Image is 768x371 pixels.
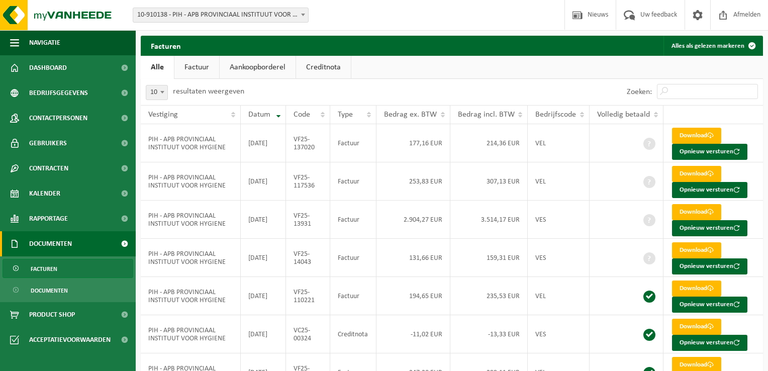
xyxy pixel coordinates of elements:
td: PIH - APB PROVINCIAAL INSTITUUT VOOR HYGIENE [141,124,241,162]
span: Contracten [29,156,68,181]
td: VES [528,239,590,277]
span: Facturen [31,259,57,279]
span: Datum [248,111,270,119]
td: VEL [528,162,590,201]
span: Documenten [29,231,72,256]
span: Kalender [29,181,60,206]
button: Opnieuw versturen [672,335,747,351]
span: 10 [146,85,168,100]
label: resultaten weergeven [173,87,244,96]
td: VF25-117536 [286,162,330,201]
td: Factuur [330,124,376,162]
td: -13,33 EUR [450,315,528,353]
a: Documenten [3,281,133,300]
a: Download [672,128,721,144]
td: Factuur [330,239,376,277]
td: 194,65 EUR [376,277,450,315]
span: Documenten [31,281,68,300]
td: [DATE] [241,124,286,162]
a: Alle [141,56,174,79]
td: 2.904,27 EUR [376,201,450,239]
a: Download [672,281,721,297]
td: 131,66 EUR [376,239,450,277]
a: Download [672,319,721,335]
span: Product Shop [29,302,75,327]
td: Factuur [330,201,376,239]
span: Navigatie [29,30,60,55]
span: Rapportage [29,206,68,231]
td: [DATE] [241,201,286,239]
span: Bedrijfscode [535,111,576,119]
td: 3.514,17 EUR [450,201,528,239]
button: Opnieuw versturen [672,144,747,160]
span: 10-910138 - PIH - APB PROVINCIAAL INSTITUUT VOOR HYGIENE - ANTWERPEN [133,8,308,22]
a: Facturen [3,259,133,278]
td: VF25-13931 [286,201,330,239]
td: 253,83 EUR [376,162,450,201]
span: 10 [146,85,167,100]
td: -11,02 EUR [376,315,450,353]
span: Bedrag ex. BTW [384,111,437,119]
span: Gebruikers [29,131,67,156]
span: Acceptatievoorwaarden [29,327,111,352]
span: Vestiging [148,111,178,119]
td: PIH - APB PROVINCIAAL INSTITUUT VOOR HYGIENE [141,277,241,315]
a: Aankoopborderel [220,56,296,79]
td: PIH - APB PROVINCIAAL INSTITUUT VOOR HYGIENE [141,162,241,201]
span: Contactpersonen [29,106,87,131]
a: Factuur [174,56,219,79]
span: Volledig betaald [597,111,650,119]
td: VES [528,201,590,239]
td: PIH - APB PROVINCIAAL INSTITUUT VOOR HYGIENE [141,201,241,239]
span: Bedrijfsgegevens [29,80,88,106]
td: VF25-137020 [286,124,330,162]
td: 307,13 EUR [450,162,528,201]
span: Code [294,111,310,119]
td: [DATE] [241,239,286,277]
span: Bedrag incl. BTW [458,111,515,119]
a: Creditnota [296,56,351,79]
td: [DATE] [241,162,286,201]
button: Opnieuw versturen [672,220,747,236]
button: Opnieuw versturen [672,258,747,274]
td: PIH - APB PROVINCIAAL INSTITUUT VOOR HYGIENE [141,239,241,277]
td: 159,31 EUR [450,239,528,277]
td: Factuur [330,277,376,315]
span: Dashboard [29,55,67,80]
td: VEL [528,124,590,162]
button: Opnieuw versturen [672,297,747,313]
a: Download [672,166,721,182]
td: 214,36 EUR [450,124,528,162]
td: VEL [528,277,590,315]
td: 177,16 EUR [376,124,450,162]
button: Opnieuw versturen [672,182,747,198]
td: PIH - APB PROVINCIAAL INSTITUUT VOOR HYGIENE [141,315,241,353]
label: Zoeken: [627,88,652,96]
a: Download [672,242,721,258]
td: 235,53 EUR [450,277,528,315]
span: Type [338,111,353,119]
span: 10-910138 - PIH - APB PROVINCIAAL INSTITUUT VOOR HYGIENE - ANTWERPEN [133,8,309,23]
td: [DATE] [241,315,286,353]
td: VF25-14043 [286,239,330,277]
td: [DATE] [241,277,286,315]
h2: Facturen [141,36,191,55]
td: Creditnota [330,315,376,353]
td: VF25-110221 [286,277,330,315]
td: VES [528,315,590,353]
td: VC25-00324 [286,315,330,353]
td: Factuur [330,162,376,201]
button: Alles als gelezen markeren [663,36,762,56]
a: Download [672,204,721,220]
